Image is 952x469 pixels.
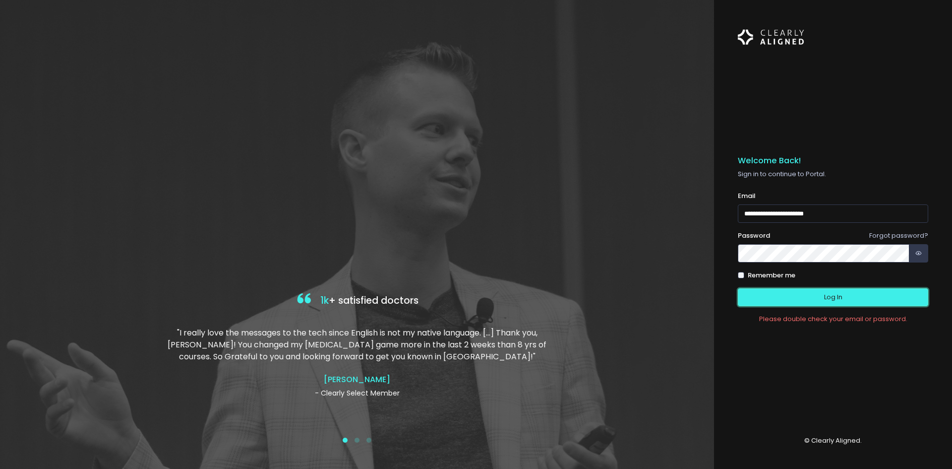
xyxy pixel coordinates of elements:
p: © Clearly Aligned. [738,436,928,446]
h5: Welcome Back! [738,156,928,166]
label: Password [738,231,770,241]
h4: [PERSON_NAME] [165,375,549,384]
span: 1k [320,294,329,307]
div: Please double check your email or password. [738,314,928,324]
p: Sign in to continue to Portal. [738,169,928,179]
label: Remember me [748,270,795,280]
button: Log In [738,288,928,307]
p: "I really love the messages to the tech since English is not my native language. […] Thank you, [... [165,327,549,363]
h4: + satisfied doctors [165,291,549,311]
label: Email [738,191,756,201]
p: - Clearly Select Member [165,388,549,399]
a: Forgot password? [869,231,928,240]
img: Logo Horizontal [738,24,804,51]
